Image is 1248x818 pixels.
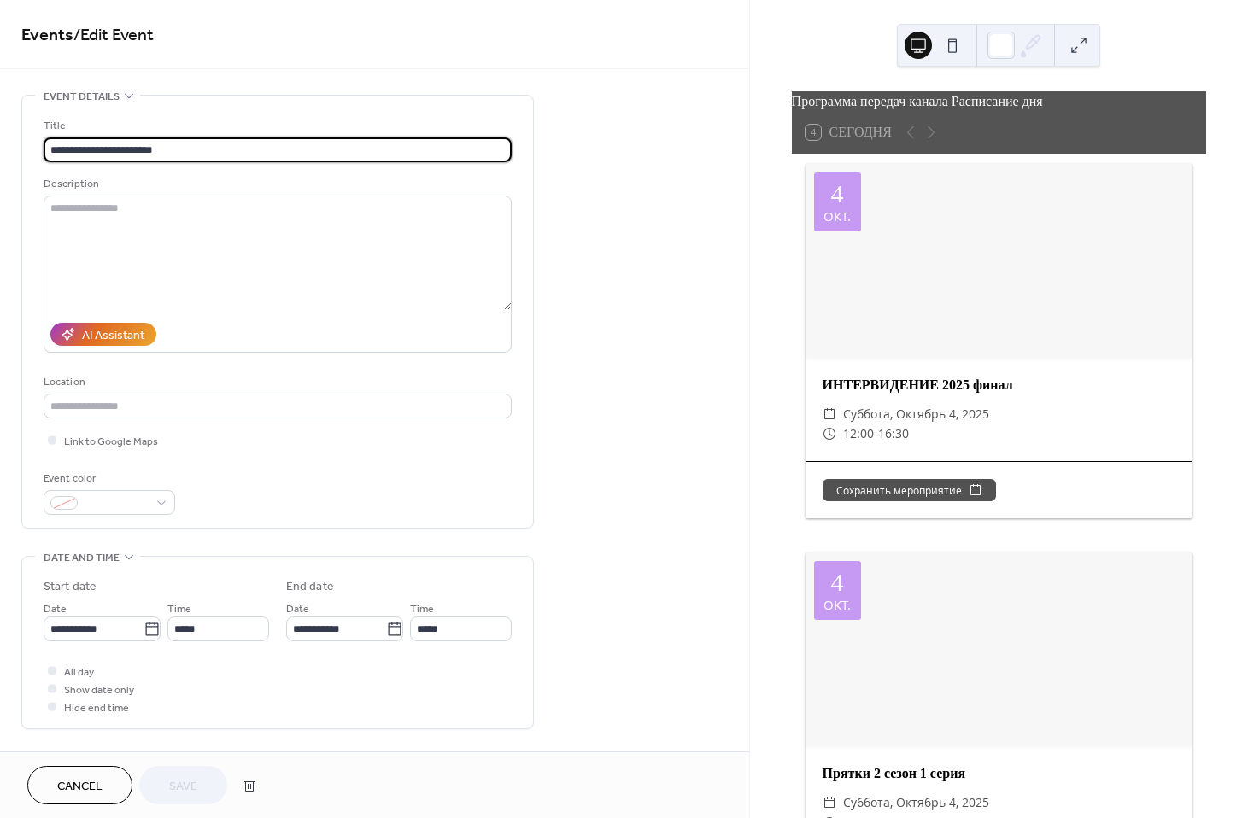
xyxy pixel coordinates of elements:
[57,778,103,796] span: Cancel
[167,600,191,618] span: Time
[823,599,851,611] div: окт.
[44,175,508,193] div: Description
[878,424,909,444] span: 16:30
[823,792,836,813] div: ​
[792,91,1206,112] div: Программа передач канала Расписание дня
[64,433,158,451] span: Link to Google Maps
[806,375,1192,395] div: ИНТЕРВИДЕНИЕ 2025 финал
[44,373,508,391] div: Location
[50,323,156,346] button: AI Assistant
[831,570,844,595] div: 4
[823,404,836,424] div: ​
[286,600,309,618] span: Date
[44,470,172,488] div: Event color
[44,750,134,768] span: Recurring event
[874,424,878,444] span: -
[823,479,996,501] button: Сохранить мероприятие
[843,792,989,813] span: суббота, октябрь 4, 2025
[843,404,989,424] span: суббота, октябрь 4, 2025
[806,763,1192,784] div: Прятки 2 сезон 1 серия
[27,766,132,804] button: Cancel
[21,19,73,52] a: Events
[843,424,874,444] span: 12:00
[64,681,134,699] span: Show date only
[44,549,120,567] span: Date and time
[823,210,851,223] div: окт.
[64,699,129,717] span: Hide end time
[44,578,97,596] div: Start date
[44,117,508,135] div: Title
[73,19,154,52] span: / Edit Event
[44,600,67,618] span: Date
[82,327,144,345] div: AI Assistant
[64,663,94,681] span: All day
[831,181,844,207] div: 4
[44,88,120,106] span: Event details
[823,424,836,444] div: ​
[286,578,334,596] div: End date
[410,600,434,618] span: Time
